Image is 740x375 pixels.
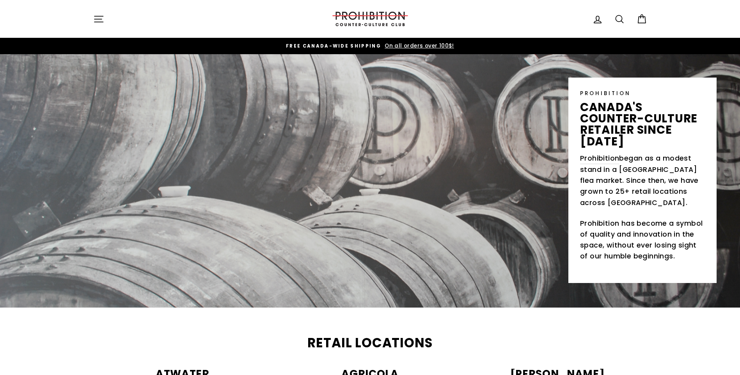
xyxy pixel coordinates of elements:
[286,43,381,49] span: FREE CANADA-WIDE SHIPPING
[383,42,454,50] span: On all orders over 100$!
[331,12,409,26] img: PROHIBITION COUNTER-CULTURE CLUB
[95,42,645,50] a: FREE CANADA-WIDE SHIPPING On all orders over 100$!
[580,101,705,147] p: canada's counter-culture retailer since [DATE]
[580,218,705,262] p: Prohibition has become a symbol of quality and innovation in the space, without ever losing sight...
[580,153,705,208] p: began as a modest stand in a [GEOGRAPHIC_DATA] flea market. Since then, we have grown to 25+ reta...
[580,89,705,97] p: PROHIBITION
[93,337,647,350] h2: Retail Locations
[580,153,619,164] a: Prohibition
